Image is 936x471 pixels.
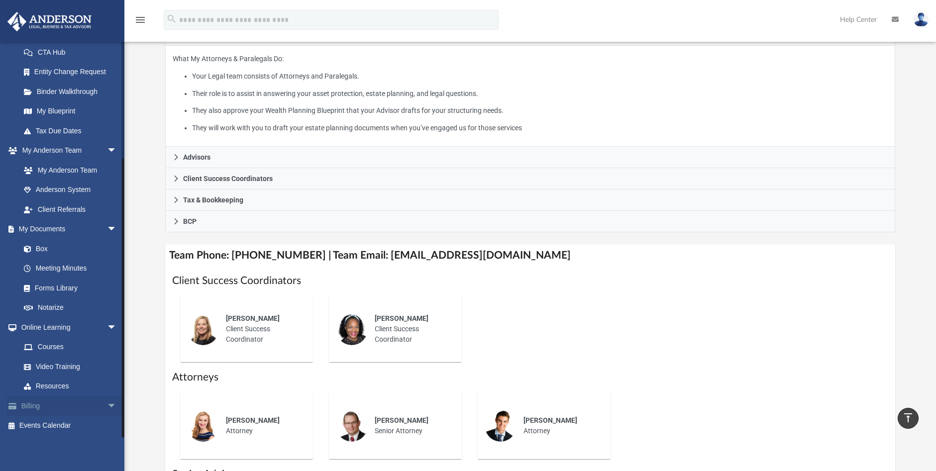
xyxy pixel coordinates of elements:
[107,317,127,338] span: arrow_drop_down
[14,259,127,279] a: Meeting Minutes
[187,410,219,442] img: thumbnail
[219,306,306,352] div: Client Success Coordinator
[107,219,127,240] span: arrow_drop_down
[165,244,896,267] h4: Team Phone: [PHONE_NUMBER] | Team Email: [EMAIL_ADDRESS][DOMAIN_NAME]
[14,199,127,219] a: Client Referrals
[14,160,122,180] a: My Anderson Team
[4,12,95,31] img: Anderson Advisors Platinum Portal
[914,12,929,27] img: User Pic
[192,70,888,83] li: Your Legal team consists of Attorneys and Paralegals.
[14,82,132,101] a: Binder Walkthrough
[192,88,888,100] li: Their role is to assist in answering your asset protection, estate planning, and legal questions.
[14,337,127,357] a: Courses
[7,317,127,337] a: Online Learningarrow_drop_down
[172,370,889,384] h1: Attorneys
[485,410,517,442] img: thumbnail
[183,218,197,225] span: BCP
[192,104,888,117] li: They also approve your Wealth Planning Blueprint that your Advisor drafts for your structuring ne...
[165,46,896,147] div: Attorneys & Paralegals
[523,416,577,424] span: [PERSON_NAME]
[14,377,127,396] a: Resources
[375,314,428,322] span: [PERSON_NAME]
[7,416,132,436] a: Events Calendar
[192,122,888,134] li: They will work with you to draft your estate planning documents when you’ve engaged us for those ...
[173,53,888,134] p: What My Attorneys & Paralegals Do:
[107,141,127,161] span: arrow_drop_down
[517,408,604,443] div: Attorney
[375,416,428,424] span: [PERSON_NAME]
[14,121,132,141] a: Tax Due Dates
[368,408,455,443] div: Senior Attorney
[165,168,896,189] a: Client Success Coordinators
[14,62,132,82] a: Entity Change Request
[226,314,280,322] span: [PERSON_NAME]
[336,313,368,345] img: thumbnail
[7,219,127,239] a: My Documentsarrow_drop_down
[14,180,127,200] a: Anderson System
[14,239,122,259] a: Box
[219,408,306,443] div: Attorney
[134,19,146,26] a: menu
[183,175,273,182] span: Client Success Coordinators
[14,101,127,121] a: My Blueprint
[165,147,896,168] a: Advisors
[368,306,455,352] div: Client Success Coordinator
[165,211,896,232] a: BCP
[172,274,889,288] h1: Client Success Coordinators
[107,396,127,416] span: arrow_drop_down
[7,141,127,161] a: My Anderson Teamarrow_drop_down
[898,408,919,429] a: vertical_align_top
[226,416,280,424] span: [PERSON_NAME]
[902,412,914,424] i: vertical_align_top
[7,396,132,416] a: Billingarrow_drop_down
[165,189,896,211] a: Tax & Bookkeeping
[14,298,127,318] a: Notarize
[183,196,243,203] span: Tax & Bookkeeping
[14,278,122,298] a: Forms Library
[336,410,368,442] img: thumbnail
[14,42,132,62] a: CTA Hub
[14,357,122,377] a: Video Training
[134,14,146,26] i: menu
[166,13,177,24] i: search
[183,154,210,161] span: Advisors
[187,313,219,345] img: thumbnail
